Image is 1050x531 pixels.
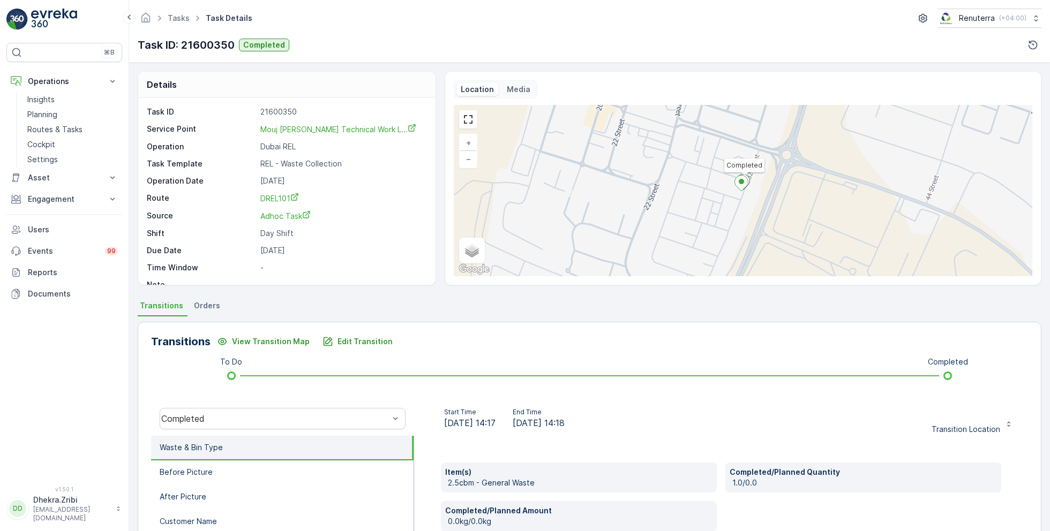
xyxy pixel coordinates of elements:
p: REL - Waste Collection [260,158,424,169]
button: Renuterra(+04:00) [938,9,1041,28]
span: Orders [194,300,220,311]
span: Transitions [140,300,183,311]
a: Homepage [140,16,152,25]
p: 2.5cbm - General Waste [448,477,712,488]
p: Dubai REL [260,141,424,152]
p: Route [147,193,256,204]
p: Operation [147,141,256,152]
span: − [466,154,471,163]
button: Transition Location [925,410,1019,427]
a: DREL101 [260,193,424,204]
p: Planning [27,109,57,120]
p: Task ID: 21600350 [138,37,235,53]
p: Reports [28,267,118,278]
p: Insights [27,94,55,105]
p: Note [147,279,256,290]
p: [DATE] [260,245,424,256]
p: End Time [513,408,565,416]
p: Renuterra [959,13,995,24]
p: Before Picture [160,467,213,477]
p: Source [147,210,256,222]
a: Layers [460,239,484,262]
p: After Picture [160,491,206,502]
a: Users [6,219,122,240]
p: - [260,262,424,273]
p: Due Date [147,245,256,256]
div: DD [9,500,26,517]
span: Adhoc Task [260,211,311,221]
p: Waste & Bin Type [160,442,223,453]
div: Completed [161,414,389,423]
p: Transitions [151,333,211,350]
a: Open this area in Google Maps (opens a new window) [456,262,492,276]
p: Task Template [147,158,256,169]
p: Completed/Planned Amount [445,505,712,516]
p: - [260,279,424,290]
span: DREL101 [260,194,299,203]
p: Dhekra.Zribi [33,495,110,505]
img: logo_light-DOdMpM7g.png [31,9,77,30]
p: 99 [107,247,116,255]
p: Asset [28,172,101,183]
p: Edit Transition [337,336,393,347]
p: Events [28,246,99,256]
p: Completed [243,40,285,50]
p: Documents [28,289,118,299]
p: Routes & Tasks [27,124,82,135]
p: 1.0/0.0 [732,477,997,488]
button: DDDhekra.Zribi[EMAIL_ADDRESS][DOMAIN_NAME] [6,495,122,522]
p: Task ID [147,107,256,117]
span: Task Details [204,13,254,24]
p: Media [507,84,530,95]
button: Completed [239,39,289,51]
a: Zoom Out [460,151,476,167]
button: View Transition Map [211,333,316,350]
button: Asset [6,167,122,188]
p: View Transition Map [232,336,310,347]
p: ( +04:00 ) [999,14,1026,22]
button: Edit Transition [316,333,399,350]
a: View Fullscreen [460,111,476,127]
span: Mouj [PERSON_NAME] Technical Work L... [260,125,416,134]
button: Operations [6,71,122,92]
span: v 1.50.1 [6,486,122,492]
p: Settings [27,154,58,165]
p: Cockpit [27,139,55,150]
p: [EMAIL_ADDRESS][DOMAIN_NAME] [33,505,110,522]
a: Events99 [6,240,122,262]
p: Operations [28,76,101,87]
a: Planning [23,107,122,122]
p: Completed/Planned Quantity [730,467,997,477]
button: Engagement [6,188,122,210]
p: Completed [928,356,968,367]
p: ⌘B [104,48,115,57]
p: [DATE] [260,176,424,186]
p: Start Time [444,408,496,416]
a: Cockpit [23,137,122,152]
p: To Do [220,356,242,367]
img: Google [456,262,492,276]
p: Day Shift [260,228,424,239]
a: Insights [23,92,122,107]
p: Shift [147,228,256,239]
a: Adhoc Task [260,210,424,222]
a: Zoom In [460,135,476,151]
span: + [466,138,471,147]
p: Location [461,84,494,95]
p: Operation Date [147,176,256,186]
a: Documents [6,283,122,305]
p: 0.0kg/0.0kg [448,516,712,527]
a: Mouj Al Baher Technical Work L... [260,124,416,134]
img: Screenshot_2024-07-26_at_13.33.01.png [938,12,955,24]
p: 21600350 [260,107,424,117]
p: Time Window [147,262,256,273]
a: Settings [23,152,122,167]
p: Users [28,224,118,235]
a: Reports [6,262,122,283]
p: Details [147,78,177,91]
a: Routes & Tasks [23,122,122,137]
p: Engagement [28,194,101,204]
span: [DATE] 14:18 [513,416,565,429]
p: Item(s) [445,467,712,477]
span: [DATE] 14:17 [444,416,496,429]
